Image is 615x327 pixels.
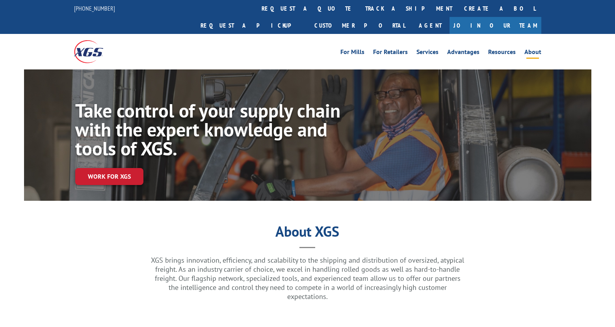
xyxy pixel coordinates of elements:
a: [PHONE_NUMBER] [74,4,115,12]
a: Join Our Team [450,17,541,34]
a: Advantages [447,49,479,58]
a: Customer Portal [308,17,411,34]
h1: Take control of your supply chain with the expert knowledge and tools of XGS. [75,101,342,162]
a: For Retailers [373,49,408,58]
a: Work for XGS [75,168,143,185]
a: Services [416,49,438,58]
a: Request a pickup [195,17,308,34]
a: Agent [411,17,450,34]
a: About [524,49,541,58]
p: XGS brings innovation, efficiency, and scalability to the shipping and distribution of oversized,... [150,256,465,301]
a: For Mills [340,49,364,58]
a: Resources [488,49,516,58]
h1: About XGS [61,226,554,241]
